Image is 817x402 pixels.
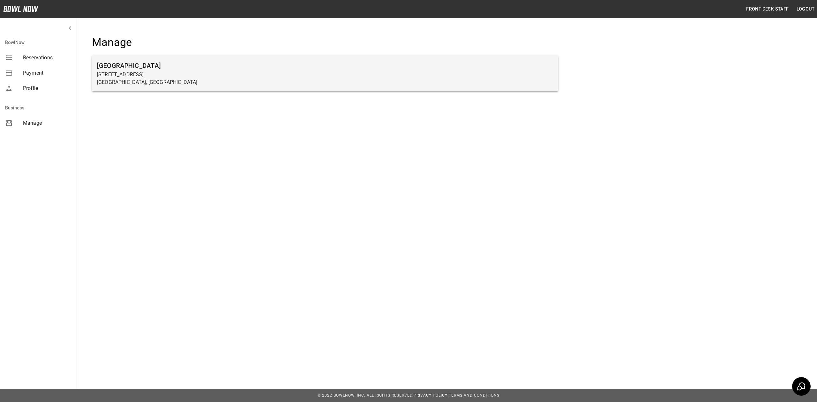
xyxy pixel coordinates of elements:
[794,3,817,15] button: Logout
[97,71,553,78] p: [STREET_ADDRESS]
[97,78,553,86] p: [GEOGRAPHIC_DATA], [GEOGRAPHIC_DATA]
[318,393,414,398] span: © 2022 BowlNow, Inc. All Rights Reserved.
[23,85,71,92] span: Profile
[23,119,71,127] span: Manage
[23,69,71,77] span: Payment
[3,6,38,12] img: logo
[97,61,553,71] h6: [GEOGRAPHIC_DATA]
[449,393,499,398] a: Terms and Conditions
[23,54,71,62] span: Reservations
[92,36,558,49] h4: Manage
[744,3,791,15] button: Front Desk Staff
[414,393,447,398] a: Privacy Policy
